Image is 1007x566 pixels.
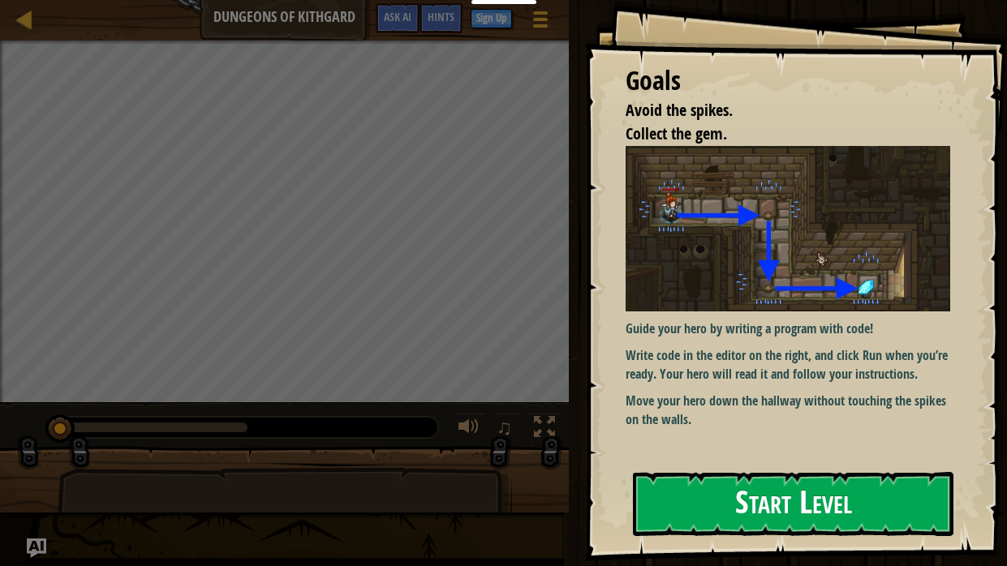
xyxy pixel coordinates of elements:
button: Start Level [633,472,953,536]
span: Hints [428,9,454,24]
img: Dungeons of kithgard [626,146,950,312]
p: Guide your hero by writing a program with code! [626,319,950,338]
span: Collect the gem. [626,122,727,144]
span: Ask AI [384,9,411,24]
div: Goals [626,62,950,100]
button: Ask AI [376,3,420,33]
li: Collect the gem. [605,122,946,146]
button: Sign Up [471,9,512,28]
p: Write code in the editor on the right, and click Run when you’re ready. Your hero will read it an... [626,346,950,384]
button: Ask AI [27,538,46,558]
p: Move your hero down the hallway without touching the spikes on the walls. [626,392,950,429]
span: Avoid the spikes. [626,99,733,121]
button: Adjust volume [453,413,485,446]
button: Show game menu [520,3,561,41]
button: Toggle fullscreen [528,413,561,446]
li: Avoid the spikes. [605,99,946,122]
span: ♫ [497,415,513,440]
button: ♫ [493,413,521,446]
